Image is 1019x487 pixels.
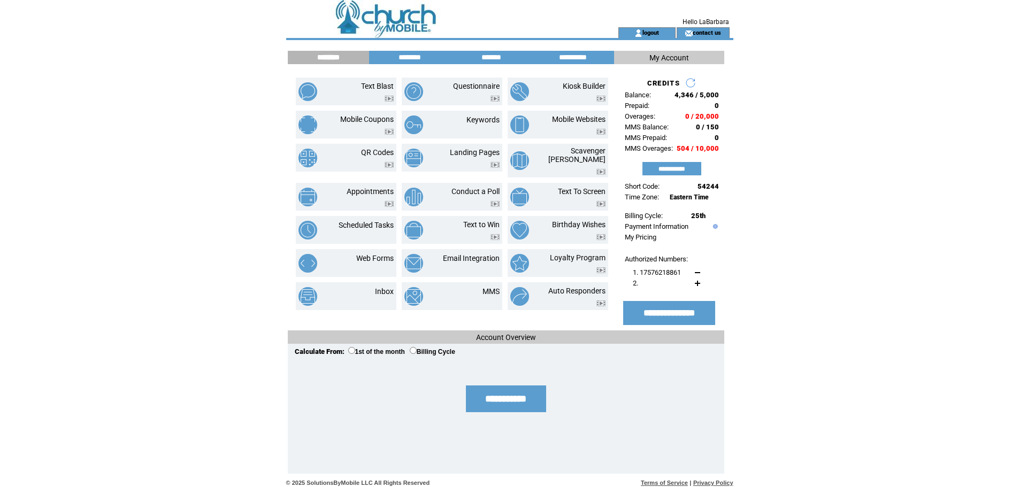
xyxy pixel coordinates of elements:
img: conduct-a-poll.png [404,188,423,206]
a: Email Integration [443,254,500,262]
img: account_icon.gif [634,29,642,37]
img: video.png [596,129,606,135]
img: email-integration.png [404,254,423,273]
img: video.png [491,201,500,207]
a: MMS [482,287,500,296]
img: video.png [385,129,394,135]
a: contact us [693,29,721,36]
a: Text Blast [361,82,394,90]
img: loyalty-program.png [510,254,529,273]
span: Eastern Time [670,194,709,201]
span: Overages: [625,112,655,120]
img: video.png [596,300,606,306]
img: mobile-websites.png [510,115,529,134]
a: Text to Win [463,220,500,229]
span: 2. [633,279,638,287]
span: MMS Prepaid: [625,134,667,142]
span: My Account [649,53,689,62]
img: video.png [596,267,606,273]
span: 4,346 / 5,000 [675,91,719,99]
span: 25th [691,212,706,220]
a: Loyalty Program [550,253,606,262]
span: 0 [715,134,719,142]
img: contact_us_icon.gif [685,29,693,37]
a: My Pricing [625,233,656,241]
img: video.png [385,162,394,168]
input: 1st of the month [348,347,355,354]
a: QR Codes [361,148,394,157]
span: 504 / 10,000 [677,144,719,152]
img: auto-responders.png [510,287,529,306]
a: logout [642,29,659,36]
span: 0 [715,102,719,110]
input: Billing Cycle [410,347,417,354]
img: video.png [596,169,606,175]
a: Mobile Coupons [340,115,394,123]
img: text-to-win.png [404,221,423,239]
span: | [689,480,691,486]
label: Billing Cycle [410,348,455,355]
a: Birthday Wishes [552,220,606,229]
img: video.png [596,234,606,240]
img: kiosk-builder.png [510,82,529,101]
span: Calculate From: [295,347,344,355]
a: Landing Pages [450,148,500,157]
img: text-to-screen.png [510,188,529,206]
img: landing-pages.png [404,149,423,167]
span: MMS Balance: [625,123,669,131]
a: Inbox [375,287,394,296]
span: CREDITS [647,79,680,87]
span: MMS Overages: [625,144,673,152]
a: Appointments [347,187,394,196]
span: 0 / 150 [696,123,719,131]
a: Auto Responders [548,287,606,295]
img: mobile-coupons.png [298,115,317,134]
img: birthday-wishes.png [510,221,529,239]
span: Prepaid: [625,102,649,110]
span: 0 / 20,000 [685,112,719,120]
a: Web Forms [356,254,394,262]
img: video.png [385,201,394,207]
a: Mobile Websites [552,115,606,123]
span: Hello LaBarbara [683,18,729,26]
img: video.png [491,162,500,168]
span: Time Zone: [625,193,659,201]
label: 1st of the month [348,348,405,355]
a: Scheduled Tasks [339,221,394,229]
img: help.gif [710,224,718,229]
a: Terms of Service [641,480,688,486]
img: scavenger-hunt.png [510,151,529,170]
img: video.png [491,96,500,102]
a: Text To Screen [558,187,606,196]
span: 1. 17576218861 [633,268,681,276]
span: Billing Cycle: [625,212,663,220]
span: Short Code: [625,182,660,190]
img: mms.png [404,287,423,306]
a: Kiosk Builder [563,82,606,90]
img: questionnaire.png [404,82,423,101]
span: © 2025 SolutionsByMobile LLC All Rights Reserved [286,480,430,486]
img: video.png [596,201,606,207]
span: Authorized Numbers: [625,255,688,263]
span: Account Overview [476,333,536,342]
img: scheduled-tasks.png [298,221,317,239]
a: Questionnaire [453,82,500,90]
img: video.png [385,96,394,102]
img: inbox.png [298,287,317,306]
img: text-blast.png [298,82,317,101]
img: qr-codes.png [298,149,317,167]
img: video.png [596,96,606,102]
a: Keywords [466,115,500,124]
img: appointments.png [298,188,317,206]
img: keywords.png [404,115,423,134]
span: 54244 [698,182,719,190]
a: Conduct a Poll [451,187,500,196]
img: video.png [491,234,500,240]
a: Payment Information [625,222,688,230]
a: Scavenger [PERSON_NAME] [548,146,606,164]
img: web-forms.png [298,254,317,273]
a: Privacy Policy [693,480,733,486]
span: Balance: [625,91,651,99]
